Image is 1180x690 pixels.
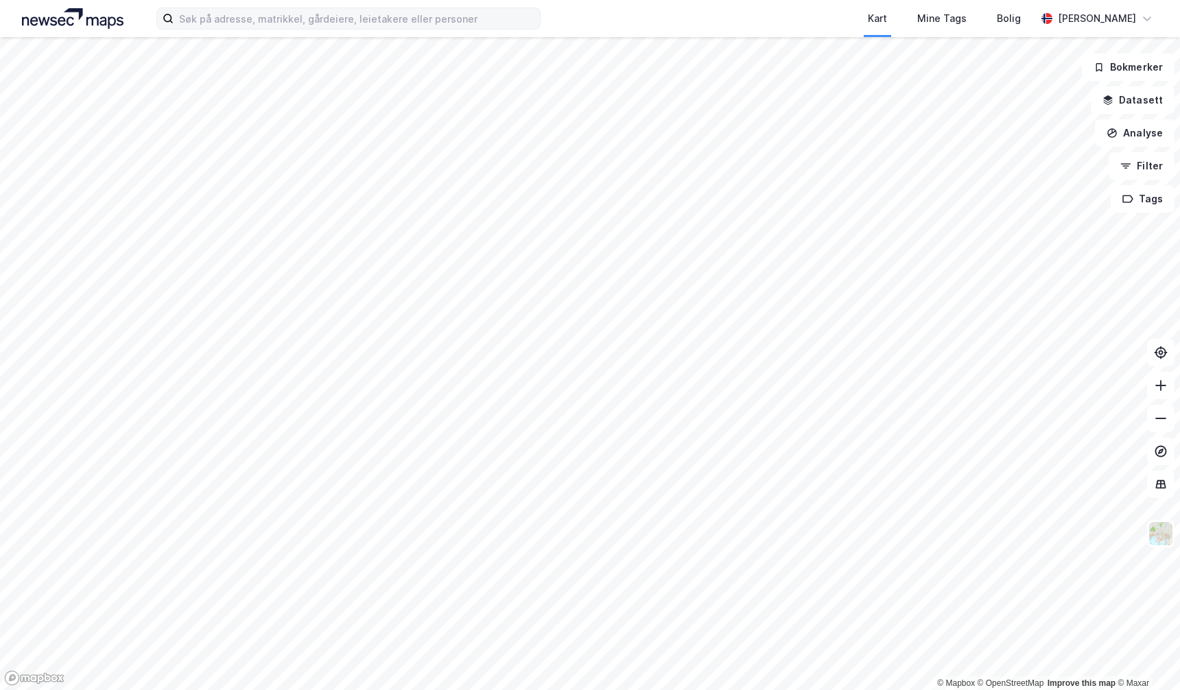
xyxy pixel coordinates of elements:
div: [PERSON_NAME] [1058,10,1136,27]
input: Søk på adresse, matrikkel, gårdeiere, leietakere eller personer [174,8,540,29]
iframe: Chat Widget [1111,624,1180,690]
div: Bolig [997,10,1021,27]
div: Kontrollprogram for chat [1111,624,1180,690]
div: Kart [868,10,887,27]
img: logo.a4113a55bc3d86da70a041830d287a7e.svg [22,8,123,29]
div: Mine Tags [917,10,967,27]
